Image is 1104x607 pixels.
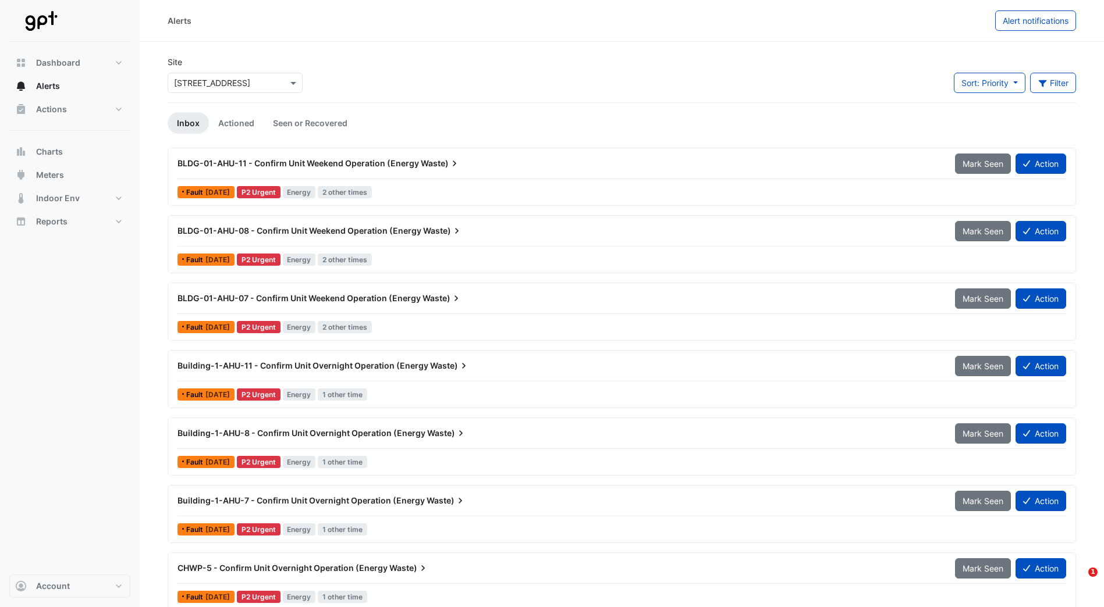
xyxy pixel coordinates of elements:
[955,423,1011,444] button: Mark Seen
[237,253,281,266] div: P2 Urgent
[186,324,205,331] span: Fault
[283,253,316,266] span: Energy
[36,192,80,204] span: Indoor Env
[9,210,130,233] button: Reports
[15,146,27,158] app-icon: Charts
[15,169,27,181] app-icon: Meters
[205,390,230,399] span: Fri 05-Sep-2025 21:00 AEST
[186,256,205,263] span: Fault
[1016,423,1066,444] button: Action
[237,388,281,401] div: P2 Urgent
[427,495,466,506] span: Waste)
[209,112,264,134] a: Actioned
[430,360,470,372] span: Waste)
[15,192,27,204] app-icon: Indoor Env
[205,188,230,197] span: Sat 06-Sep-2025 00:00 AEST
[318,253,372,266] span: 2 other times
[963,496,1003,506] span: Mark Seen
[9,574,130,598] button: Account
[15,216,27,227] app-icon: Reports
[995,10,1076,31] button: Alert notifications
[186,526,205,533] span: Fault
[955,558,1011,579] button: Mark Seen
[205,592,230,601] span: Fri 07-Mar-2025 21:00 AEDT
[178,158,419,168] span: BLDG-01-AHU-11 - Confirm Unit Weekend Operation (Energy
[168,112,209,134] a: Inbox
[955,288,1011,309] button: Mark Seen
[9,163,130,187] button: Meters
[237,456,281,468] div: P2 Urgent
[1030,73,1077,93] button: Filter
[205,255,230,264] span: Sat 06-Sep-2025 00:00 AEST
[423,292,462,304] span: Waste)
[954,73,1025,93] button: Sort: Priority
[283,456,316,468] span: Energy
[205,458,230,466] span: Thu 04-Sep-2025 21:00 AEST
[961,78,1009,88] span: Sort: Priority
[9,74,130,98] button: Alerts
[186,459,205,466] span: Fault
[186,391,205,398] span: Fault
[36,580,70,592] span: Account
[955,356,1011,376] button: Mark Seen
[14,9,66,33] img: Company Logo
[168,56,182,68] label: Site
[318,186,372,198] span: 2 other times
[427,427,467,439] span: Waste)
[237,321,281,333] div: P2 Urgent
[237,523,281,535] div: P2 Urgent
[318,388,367,401] span: 1 other time
[1003,16,1068,26] span: Alert notifications
[318,523,367,535] span: 1 other time
[205,323,230,331] span: Sat 06-Sep-2025 00:00 AEST
[1016,491,1066,511] button: Action
[1016,558,1066,579] button: Action
[955,153,1011,174] button: Mark Seen
[178,428,425,438] span: Building-1-AHU-8 - Confirm Unit Overnight Operation (Energy
[963,563,1003,573] span: Mark Seen
[963,294,1003,303] span: Mark Seen
[237,591,281,603] div: P2 Urgent
[963,429,1003,438] span: Mark Seen
[283,186,316,198] span: Energy
[178,293,421,303] span: BLDG-01-AHU-07 - Confirm Unit Weekend Operation (Energy
[318,456,367,468] span: 1 other time
[36,80,60,92] span: Alerts
[36,216,68,227] span: Reports
[36,103,67,115] span: Actions
[178,563,388,573] span: CHWP-5 - Confirm Unit Overnight Operation (Energy
[178,226,421,235] span: BLDG-01-AHU-08 - Confirm Unit Weekend Operation (Energy
[9,51,130,74] button: Dashboard
[9,140,130,163] button: Charts
[1016,288,1066,309] button: Action
[283,388,316,401] span: Energy
[963,159,1003,169] span: Mark Seen
[1016,356,1066,376] button: Action
[318,321,372,333] span: 2 other times
[283,321,316,333] span: Energy
[1016,153,1066,174] button: Action
[963,226,1003,236] span: Mark Seen
[1016,221,1066,241] button: Action
[264,112,357,134] a: Seen or Recovered
[421,158,460,169] span: Waste)
[186,594,205,601] span: Fault
[237,186,281,198] div: P2 Urgent
[283,523,316,535] span: Energy
[178,360,428,370] span: Building-1-AHU-11 - Confirm Unit Overnight Operation (Energy
[205,525,230,534] span: Thu 04-Sep-2025 21:00 AEST
[283,591,316,603] span: Energy
[9,98,130,121] button: Actions
[955,221,1011,241] button: Mark Seen
[1088,567,1098,577] span: 1
[36,169,64,181] span: Meters
[15,103,27,115] app-icon: Actions
[9,187,130,210] button: Indoor Env
[423,225,463,237] span: Waste)
[955,491,1011,511] button: Mark Seen
[178,495,425,505] span: Building-1-AHU-7 - Confirm Unit Overnight Operation (Energy
[15,80,27,92] app-icon: Alerts
[186,189,205,196] span: Fault
[318,591,367,603] span: 1 other time
[36,146,63,158] span: Charts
